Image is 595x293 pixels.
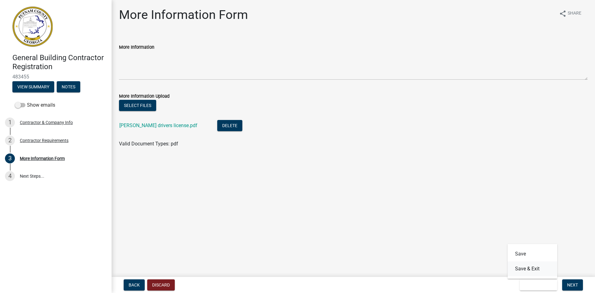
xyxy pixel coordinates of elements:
div: Save & Exit [508,244,557,279]
label: More Information Upload [119,94,170,99]
wm-modal-confirm: Delete Document [217,123,242,129]
span: Back [129,282,140,287]
button: Save & Exit [520,279,557,291]
wm-modal-confirm: Notes [57,85,80,90]
div: 2 [5,135,15,145]
button: Next [562,279,583,291]
img: Putnam County, Georgia [12,7,53,47]
button: View Summary [12,81,54,92]
span: Share [568,10,581,17]
i: share [559,10,566,17]
div: Contractor Requirements [20,138,68,143]
button: Select files [119,100,156,111]
span: Next [567,282,578,287]
button: Discard [147,279,175,291]
div: 4 [5,171,15,181]
button: Notes [57,81,80,92]
button: Save & Exit [508,261,557,276]
a: [PERSON_NAME] drivers license.pdf [119,122,197,128]
label: Show emails [15,101,55,109]
h4: General Building Contractor Registration [12,53,107,71]
div: 3 [5,153,15,163]
span: Save & Exit [525,282,549,287]
h1: More Information Form [119,7,248,22]
wm-modal-confirm: Summary [12,85,54,90]
label: More Information [119,45,154,50]
div: 1 [5,118,15,127]
span: Valid Document Types: pdf [119,141,178,147]
div: More Information Form [20,156,65,161]
div: Contractor & Company Info [20,120,73,125]
button: Delete [217,120,242,131]
button: Back [124,279,145,291]
button: Save [508,246,557,261]
button: shareShare [554,7,586,20]
span: 483455 [12,74,99,80]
